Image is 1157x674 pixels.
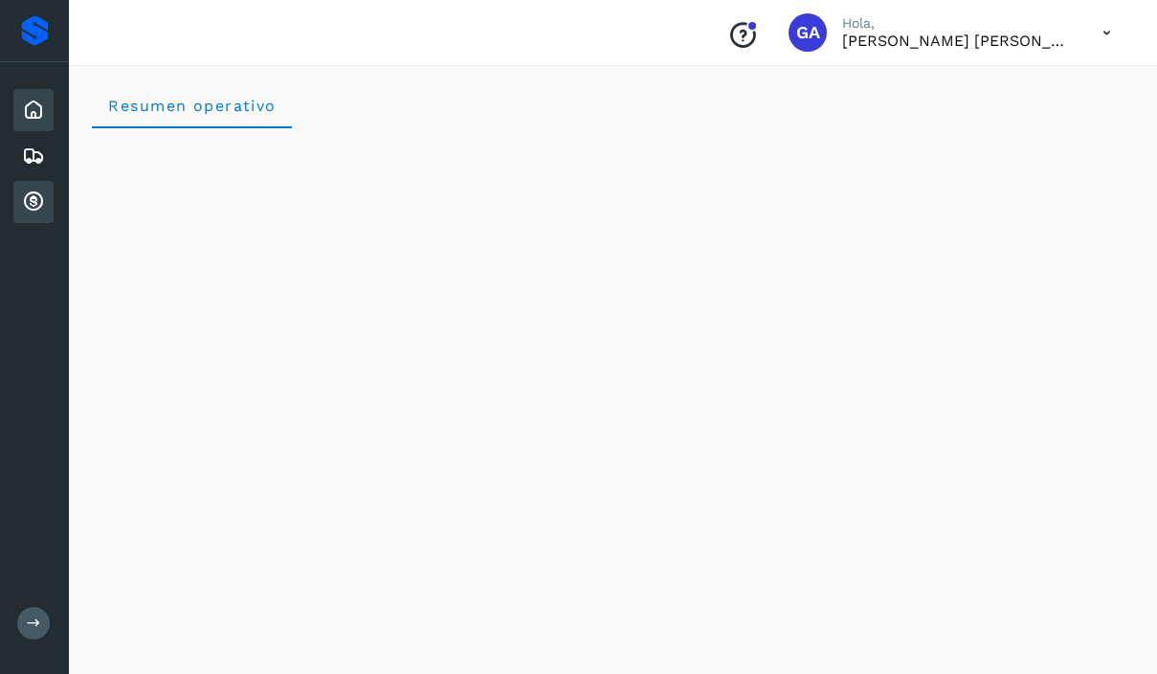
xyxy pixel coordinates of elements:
div: Embarques [13,135,54,177]
div: Inicio [13,89,54,131]
span: Resumen operativo [107,97,277,115]
p: Hola, [842,15,1072,32]
p: GUILLERMO ALBERTO RODRIGUEZ REGALADO [842,32,1072,50]
div: Cuentas por cobrar [13,181,54,223]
